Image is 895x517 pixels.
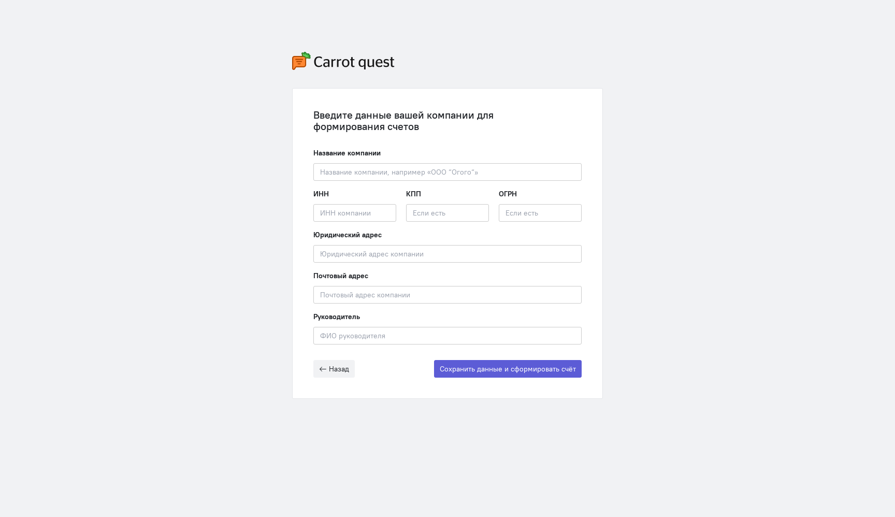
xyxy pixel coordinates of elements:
[313,360,355,378] button: Назад
[292,52,395,70] img: carrot-quest-logo.svg
[313,229,382,240] label: Юридический адрес
[313,163,582,181] input: Название компании, например «ООО “Огого“»
[313,270,368,281] label: Почтовый адрес
[313,311,360,322] label: Руководитель
[499,189,517,199] label: ОГРН
[313,189,329,199] label: ИНН
[313,148,381,158] label: Название компании
[313,204,396,222] input: ИНН компании
[313,286,582,304] input: Почтовый адрес компании
[313,245,582,263] input: Юридический адрес компании
[406,189,421,199] label: КПП
[313,109,582,132] div: Введите данные вашей компании для формирования счетов
[329,364,349,374] span: Назад
[434,360,582,378] button: Сохранить данные и сформировать счёт
[313,327,582,344] input: ФИО руководителя
[499,204,582,222] input: Если есть
[406,204,489,222] input: Если есть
